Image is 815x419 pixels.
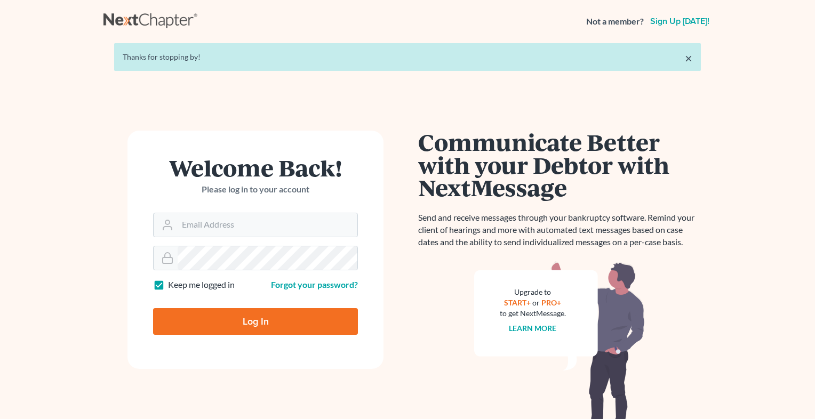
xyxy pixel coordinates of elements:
[168,279,235,291] label: Keep me logged in
[586,15,644,28] strong: Not a member?
[418,212,701,248] p: Send and receive messages through your bankruptcy software. Remind your client of hearings and mo...
[123,52,692,62] div: Thanks for stopping by!
[500,287,566,297] div: Upgrade to
[153,156,358,179] h1: Welcome Back!
[418,131,701,199] h1: Communicate Better with your Debtor with NextMessage
[500,308,566,319] div: to get NextMessage.
[178,213,357,237] input: Email Address
[153,183,358,196] p: Please log in to your account
[505,298,531,307] a: START+
[153,308,358,335] input: Log In
[271,279,358,289] a: Forgot your password?
[648,17,712,26] a: Sign up [DATE]!
[542,298,562,307] a: PRO+
[509,324,557,333] a: Learn more
[685,52,692,65] a: ×
[533,298,540,307] span: or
